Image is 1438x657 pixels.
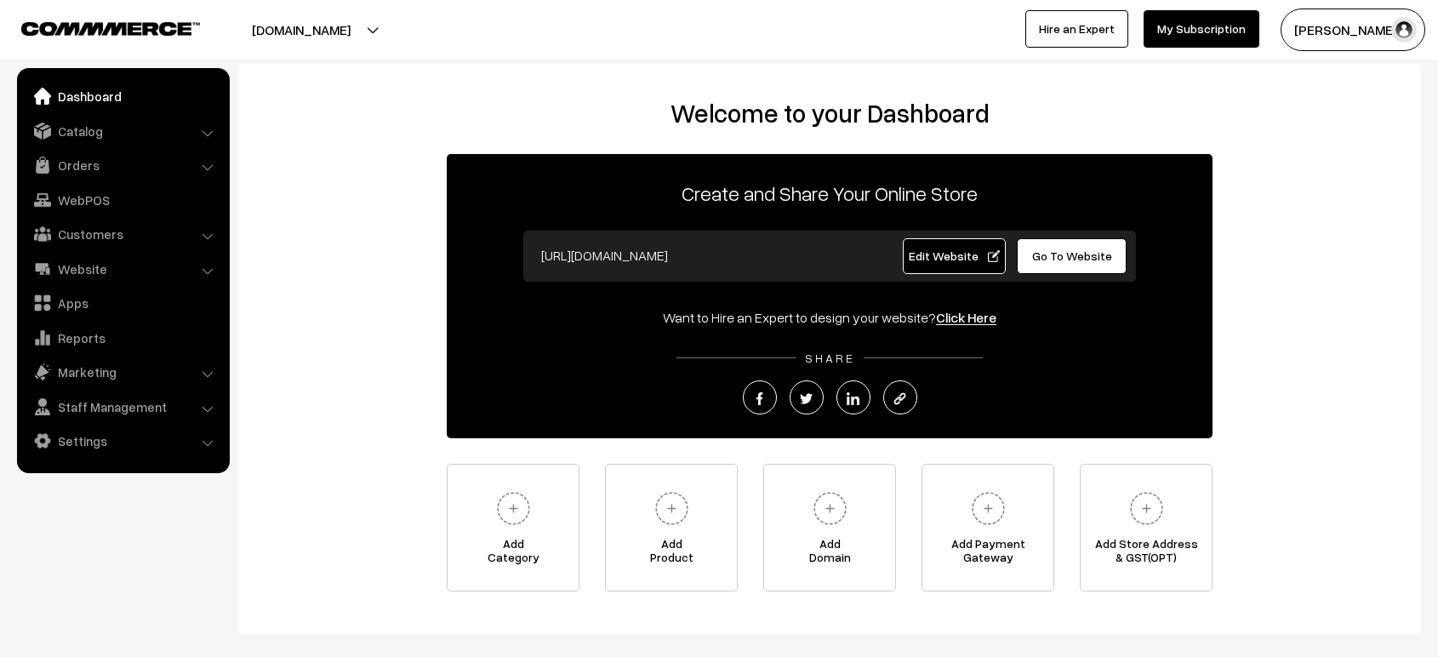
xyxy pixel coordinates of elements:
[1025,10,1128,48] a: Hire an Expert
[763,464,896,591] a: AddDomain
[606,537,737,571] span: Add Product
[21,391,224,422] a: Staff Management
[764,537,895,571] span: Add Domain
[21,323,224,353] a: Reports
[21,116,224,146] a: Catalog
[21,150,224,180] a: Orders
[21,81,224,111] a: Dashboard
[1281,9,1425,51] button: [PERSON_NAME] C
[648,485,695,532] img: plus.svg
[192,9,410,51] button: [DOMAIN_NAME]
[909,249,1000,263] span: Edit Website
[1017,238,1127,274] a: Go To Website
[21,185,224,215] a: WebPOS
[21,17,170,37] a: COMMMERCE
[21,219,224,249] a: Customers
[447,307,1213,328] div: Want to Hire an Expert to design your website?
[922,464,1054,591] a: Add PaymentGateway
[1144,10,1259,48] a: My Subscription
[21,357,224,387] a: Marketing
[1080,464,1213,591] a: Add Store Address& GST(OPT)
[807,485,853,532] img: plus.svg
[21,426,224,456] a: Settings
[21,22,200,35] img: COMMMERCE
[1391,17,1417,43] img: user
[922,537,1053,571] span: Add Payment Gateway
[255,98,1404,129] h2: Welcome to your Dashboard
[965,485,1012,532] img: plus.svg
[448,537,579,571] span: Add Category
[21,254,224,284] a: Website
[796,351,864,365] span: SHARE
[903,238,1007,274] a: Edit Website
[447,178,1213,209] p: Create and Share Your Online Store
[1123,485,1170,532] img: plus.svg
[447,464,579,591] a: AddCategory
[1032,249,1112,263] span: Go To Website
[605,464,738,591] a: AddProduct
[936,309,996,326] a: Click Here
[1081,537,1212,571] span: Add Store Address & GST(OPT)
[21,288,224,318] a: Apps
[490,485,537,532] img: plus.svg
